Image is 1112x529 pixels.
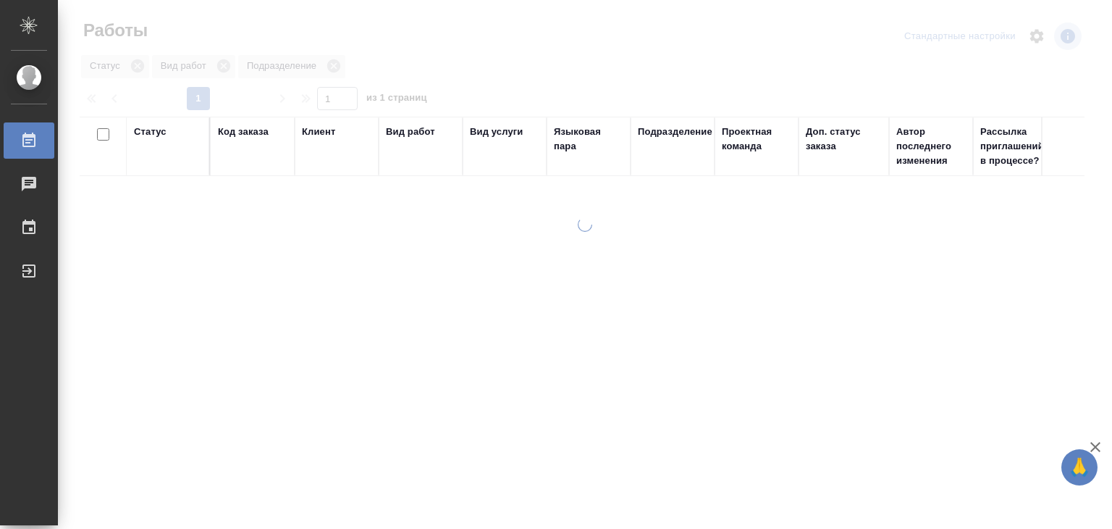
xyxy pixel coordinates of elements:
div: Вид работ [386,125,435,139]
div: Доп. статус заказа [806,125,882,154]
div: Клиент [302,125,335,139]
div: Автор последнего изменения [896,125,966,168]
div: Языковая пара [554,125,623,154]
button: 🙏 [1061,449,1098,486]
div: Подразделение [638,125,712,139]
div: Статус [134,125,167,139]
div: Рассылка приглашений в процессе? [980,125,1050,168]
span: 🙏 [1067,452,1092,483]
div: Вид услуги [470,125,523,139]
div: Проектная команда [722,125,791,154]
div: Код заказа [218,125,269,139]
